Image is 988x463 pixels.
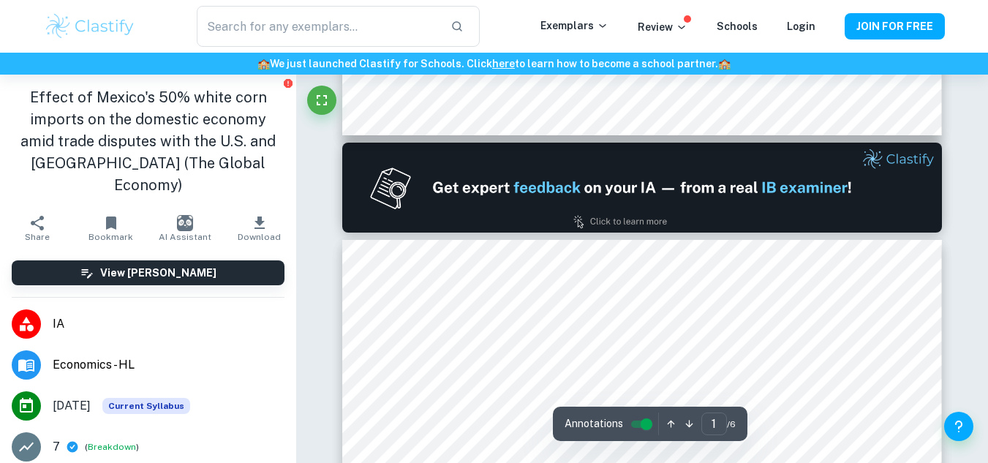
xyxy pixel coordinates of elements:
a: Schools [717,20,758,32]
button: Breakdown [88,440,136,453]
span: Current Syllabus [102,398,190,414]
span: AI Assistant [159,232,211,242]
p: Review [638,19,687,35]
span: Bookmark [88,232,133,242]
span: / 6 [727,418,736,431]
img: AI Assistant [177,215,193,231]
button: Report issue [282,78,293,89]
span: 🏫 [718,58,731,69]
button: Fullscreen [307,86,336,115]
p: Exemplars [540,18,608,34]
button: Bookmark [74,208,148,249]
button: Help and Feedback [944,412,973,441]
h1: Effect of Mexico's 50% white corn imports on the domestic economy amid trade disputes with the U.... [12,86,284,196]
input: Search for any exemplars... [197,6,438,47]
button: Download [222,208,296,249]
img: Clastify logo [44,12,137,41]
div: This exemplar is based on the current syllabus. Feel free to refer to it for inspiration/ideas wh... [102,398,190,414]
a: Login [787,20,815,32]
button: View [PERSON_NAME] [12,260,284,285]
img: Ad [342,143,942,233]
p: 7 [53,438,60,456]
h6: View [PERSON_NAME] [100,265,216,281]
span: Share [25,232,50,242]
span: [DATE] [53,397,91,415]
button: AI Assistant [148,208,222,249]
a: here [492,58,515,69]
span: 🏫 [257,58,270,69]
span: Download [238,232,281,242]
button: JOIN FOR FREE [845,13,945,39]
span: IA [53,315,284,333]
span: Annotations [565,416,623,432]
h6: We just launched Clastify for Schools. Click to learn how to become a school partner. [3,56,985,72]
span: ( ) [85,440,139,454]
span: Economics - HL [53,356,284,374]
